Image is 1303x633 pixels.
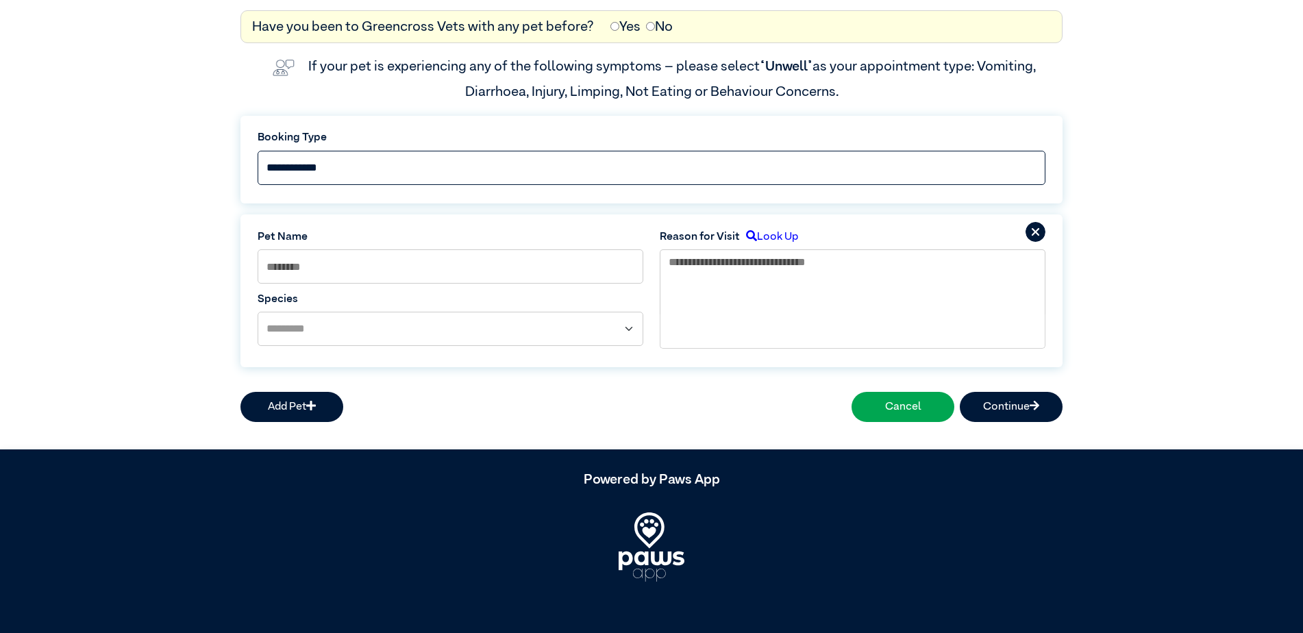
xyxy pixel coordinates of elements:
img: vet [267,54,300,82]
button: Add Pet [240,392,343,422]
label: If your pet is experiencing any of the following symptoms – please select as your appointment typ... [308,60,1039,98]
label: Look Up [740,229,798,245]
label: Pet Name [258,229,643,245]
label: Booking Type [258,129,1045,146]
label: Species [258,291,643,308]
label: Yes [610,16,641,37]
label: No [646,16,673,37]
button: Continue [960,392,1063,422]
label: Have you been to Greencross Vets with any pet before? [252,16,594,37]
input: Yes [610,22,619,31]
label: Reason for Visit [660,229,740,245]
img: PawsApp [619,512,684,581]
input: No [646,22,655,31]
h5: Powered by Paws App [240,471,1063,488]
button: Cancel [852,392,954,422]
span: “Unwell” [760,60,812,73]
